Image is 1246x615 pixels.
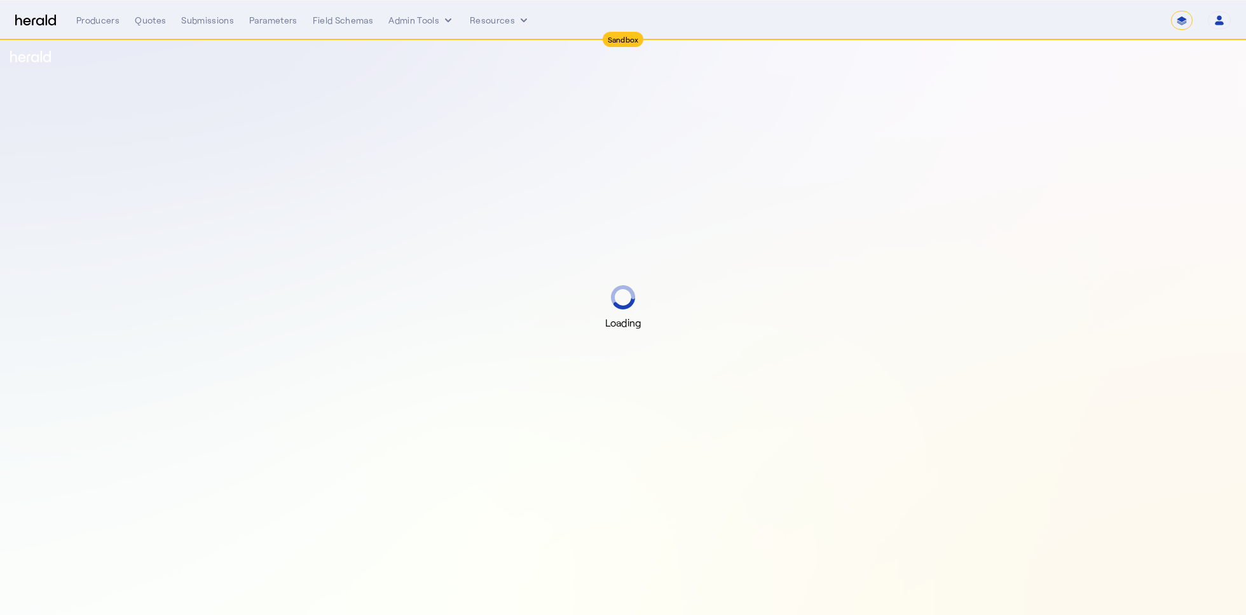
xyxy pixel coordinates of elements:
[470,14,530,27] button: Resources dropdown menu
[76,14,120,27] div: Producers
[135,14,166,27] div: Quotes
[249,14,298,27] div: Parameters
[313,14,374,27] div: Field Schemas
[15,15,56,27] img: Herald Logo
[181,14,234,27] div: Submissions
[388,14,455,27] button: internal dropdown menu
[603,32,644,47] div: Sandbox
